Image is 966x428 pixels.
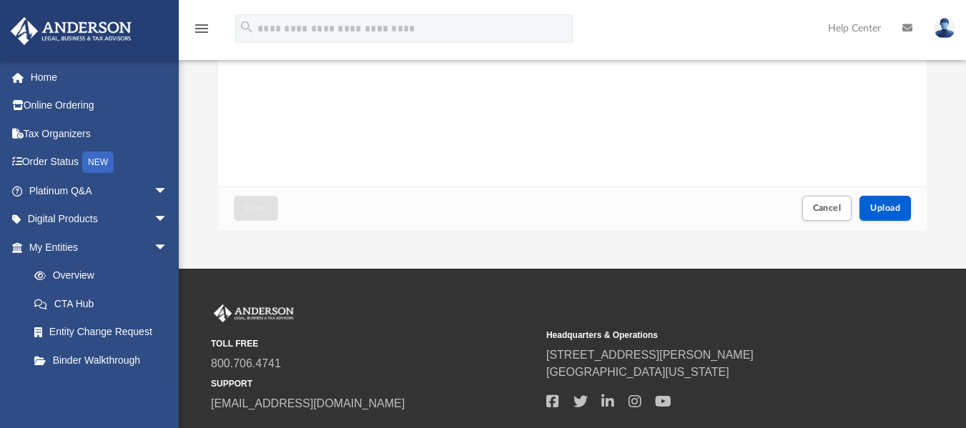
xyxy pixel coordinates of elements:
[10,205,189,234] a: Digital Productsarrow_drop_down
[193,20,210,37] i: menu
[245,204,267,212] span: Close
[20,318,189,347] a: Entity Change Request
[154,233,182,262] span: arrow_drop_down
[870,204,900,212] span: Upload
[154,176,182,206] span: arrow_drop_down
[546,349,754,361] a: [STREET_ADDRESS][PERSON_NAME]
[813,204,842,212] span: Cancel
[20,289,189,318] a: CTA Hub
[211,377,536,390] small: SUPPORT
[10,176,189,205] a: Platinum Q&Aarrow_drop_down
[193,27,210,37] a: menu
[546,329,872,342] small: Headquarters & Operations
[211,357,281,369] a: 800.706.4741
[82,151,114,173] div: NEW
[10,233,189,262] a: My Entitiesarrow_drop_down
[239,19,255,35] i: search
[934,18,955,39] img: User Pic
[20,346,189,374] a: Binder Walkthrough
[10,91,189,120] a: Online Ordering
[211,337,536,350] small: TOLL FREE
[802,196,852,221] button: Cancel
[20,374,182,403] a: My Blueprint
[10,119,189,148] a: Tax Organizers
[10,148,189,177] a: Order StatusNEW
[234,196,278,221] button: Close
[10,63,189,91] a: Home
[211,397,405,409] a: [EMAIL_ADDRESS][DOMAIN_NAME]
[6,17,136,45] img: Anderson Advisors Platinum Portal
[154,205,182,234] span: arrow_drop_down
[859,196,911,221] button: Upload
[211,304,297,323] img: Anderson Advisors Platinum Portal
[20,262,189,290] a: Overview
[546,366,729,378] a: [GEOGRAPHIC_DATA][US_STATE]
